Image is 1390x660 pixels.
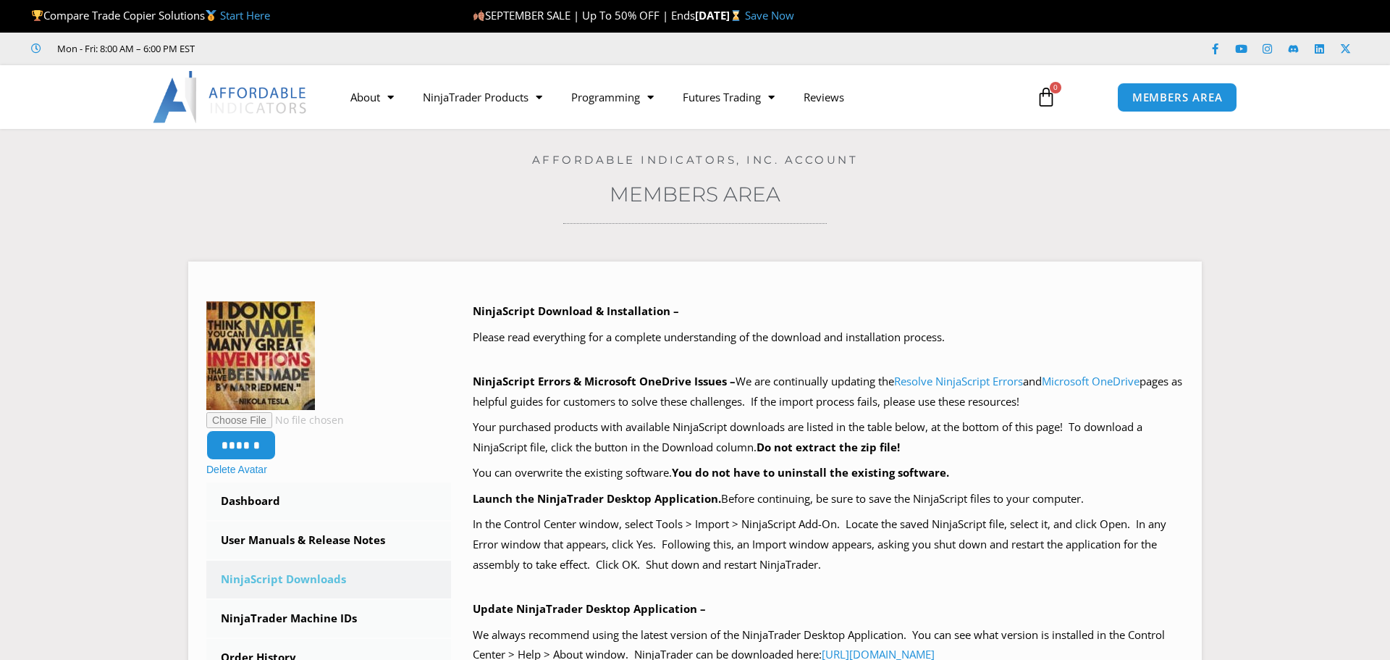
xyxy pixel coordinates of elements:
span: SEPTEMBER SALE | Up To 50% OFF | Ends [473,8,695,22]
a: Start Here [220,8,270,22]
p: We are continually updating the and pages as helpful guides for customers to solve these challeng... [473,372,1184,412]
a: NinjaScript Downloads [206,561,451,598]
a: User Manuals & Release Notes [206,522,451,559]
p: In the Control Center window, select Tools > Import > NinjaScript Add-On. Locate the saved NinjaS... [473,514,1184,575]
img: NK-150x150.jpg [206,301,315,410]
a: About [336,80,408,114]
nav: Menu [336,80,1019,114]
a: Save Now [745,8,794,22]
a: 0 [1014,76,1078,118]
p: Before continuing, be sure to save the NinjaScript files to your computer. [473,489,1184,509]
span: 0 [1050,82,1061,93]
span: MEMBERS AREA [1132,92,1223,103]
b: Launch the NinjaTrader Desktop Application. [473,491,721,506]
img: 🥇 [206,10,216,21]
b: You do not have to uninstall the existing software. [672,465,949,480]
p: Please read everything for a complete understanding of the download and installation process. [473,327,1184,348]
a: Reviews [789,80,859,114]
a: Affordable Indicators, Inc. Account [532,153,859,167]
span: Mon - Fri: 8:00 AM – 6:00 PM EST [54,40,195,57]
a: NinjaTrader Machine IDs [206,600,451,638]
a: Dashboard [206,483,451,520]
strong: [DATE] [695,8,745,22]
a: NinjaTrader Products [408,80,557,114]
iframe: Customer reviews powered by Trustpilot [215,41,432,56]
span: Compare Trade Copier Solutions [31,8,270,22]
b: Update NinjaTrader Desktop Application – [473,601,706,616]
a: Delete Avatar [206,464,267,475]
b: Do not extract the zip file! [757,440,900,454]
a: MEMBERS AREA [1117,83,1238,112]
img: 🍂 [473,10,484,21]
b: NinjaScript Errors & Microsoft OneDrive Issues – [473,374,736,388]
img: ⌛ [730,10,741,21]
img: 🏆 [32,10,43,21]
a: Microsoft OneDrive [1042,374,1140,388]
p: You can overwrite the existing software. [473,463,1184,483]
a: Members Area [610,182,780,206]
a: Futures Trading [668,80,789,114]
b: NinjaScript Download & Installation – [473,304,679,318]
a: Resolve NinjaScript Errors [894,374,1023,388]
img: LogoAI | Affordable Indicators – NinjaTrader [153,71,308,123]
a: Programming [557,80,668,114]
p: Your purchased products with available NinjaScript downloads are listed in the table below, at th... [473,417,1184,458]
